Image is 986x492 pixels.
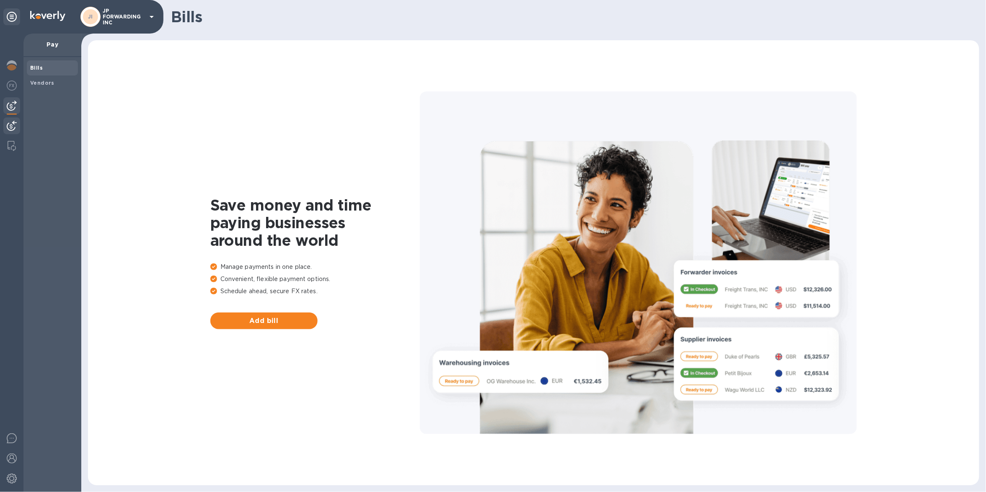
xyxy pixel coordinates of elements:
[30,11,65,21] img: Logo
[7,81,17,91] img: Foreign exchange
[30,40,75,49] p: Pay
[210,275,420,284] p: Convenient, flexible payment options.
[210,263,420,271] p: Manage payments in one place.
[210,287,420,296] p: Schedule ahead, secure FX rates.
[210,312,318,329] button: Add bill
[3,8,20,25] div: Unpin categories
[210,196,420,249] h1: Save money and time paying businesses around the world
[171,8,973,26] h1: Bills
[88,13,93,20] b: JI
[217,316,311,326] span: Add bill
[30,65,43,71] b: Bills
[103,8,145,26] p: JP FORWARDING INC
[30,80,54,86] b: Vendors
